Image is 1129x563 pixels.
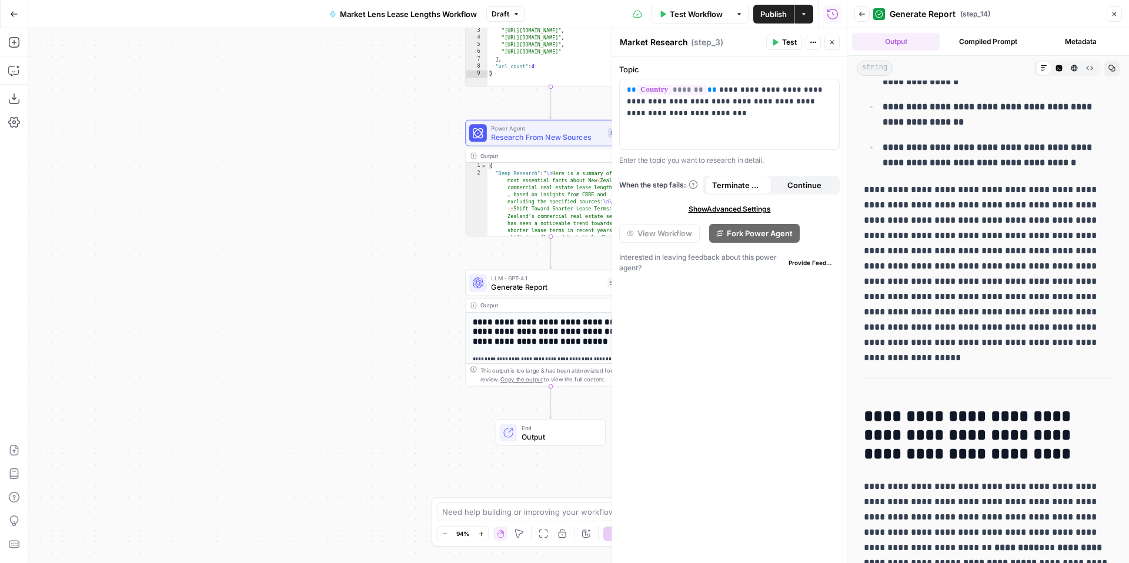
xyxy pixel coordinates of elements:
span: Generate Report [890,8,956,20]
span: Terminate Workflow [712,179,764,191]
button: Continue [771,176,838,195]
button: Compiled Prompt [944,33,1032,51]
span: Test [782,37,797,48]
div: Output [480,151,606,160]
div: 1 [466,163,487,170]
div: 6 [466,49,487,56]
span: Provide Feedback [789,258,835,267]
p: Enter the topic you want to research in detail. [619,155,840,166]
span: Power Agent [491,123,603,132]
g: Edge from step_16 to step_18 [549,87,553,119]
a: When the step fails: [619,180,698,190]
span: Generate Report [491,281,603,292]
button: Publish [753,5,794,24]
span: Continue [787,179,821,191]
textarea: Market Research [620,36,688,48]
div: 4 [466,35,487,42]
div: This output is too large & has been abbreviated for review. to view the full content. [480,366,632,384]
button: Market Lens Lease Lengths Workflow [322,5,484,24]
span: ( step_14 ) [960,9,990,19]
span: Output [522,431,596,442]
span: End [522,423,596,432]
label: Topic [619,63,840,75]
span: Fork Power Agent [727,227,793,239]
span: 94% [456,529,469,538]
button: Fork Power Agent [709,224,800,243]
span: ( step_3 ) [691,36,723,48]
span: Draft [492,9,509,19]
div: 9 [466,70,487,77]
div: 8 [466,63,487,70]
div: EndOutput [465,420,636,446]
span: Research From New Sources [491,132,603,143]
div: Output [480,301,606,310]
button: Test Workflow [652,5,730,24]
div: 7 [466,56,487,63]
div: 3 [466,27,487,34]
div: Interested in leaving feedback about this power agent? [619,252,840,273]
div: Power AgentResearch From New SourcesStep 18Output{ "Deep Research":"\nHere is a summary of the mo... [465,120,636,237]
g: Edge from step_18 to step_14 [549,237,553,269]
span: Show Advanced Settings [689,204,771,215]
button: View Workflow [619,224,700,243]
span: Market Lens Lease Lengths Workflow [340,8,477,20]
span: Test Workflow [670,8,723,20]
button: Test [766,35,802,50]
span: string [857,61,893,76]
g: Edge from step_14 to end [549,387,553,418]
button: Output [852,33,940,51]
div: 5 [466,42,487,49]
span: View Workflow [637,227,692,239]
span: LLM · GPT-4.1 [491,273,603,282]
button: Draft [486,6,525,22]
span: Publish [760,8,787,20]
button: Metadata [1037,33,1124,51]
button: Provide Feedback [784,256,840,270]
span: Copy the output [500,376,542,383]
span: Toggle code folding, rows 1 through 3 [481,163,487,170]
